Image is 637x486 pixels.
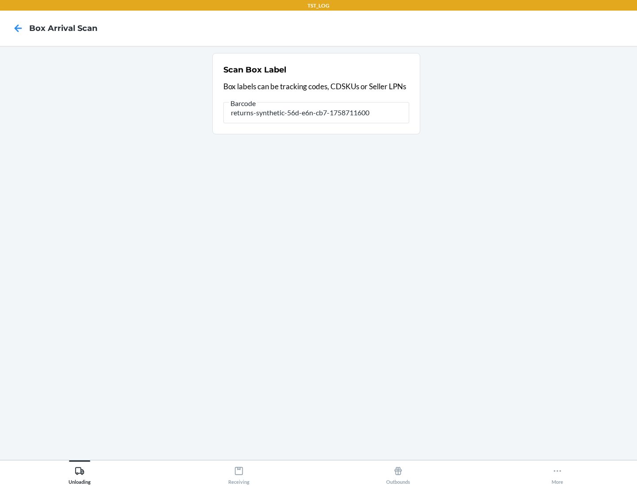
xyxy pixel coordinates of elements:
button: Outbounds [318,460,478,485]
h2: Scan Box Label [223,64,286,76]
p: TST_LOG [307,2,330,10]
input: Barcode [223,102,409,123]
div: More [552,463,563,485]
span: Barcode [229,99,257,108]
button: More [478,460,637,485]
div: Outbounds [386,463,410,485]
h4: Box Arrival Scan [29,23,97,34]
button: Receiving [159,460,318,485]
p: Box labels can be tracking codes, CDSKUs or Seller LPNs [223,81,409,92]
div: Unloading [69,463,91,485]
div: Receiving [228,463,249,485]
